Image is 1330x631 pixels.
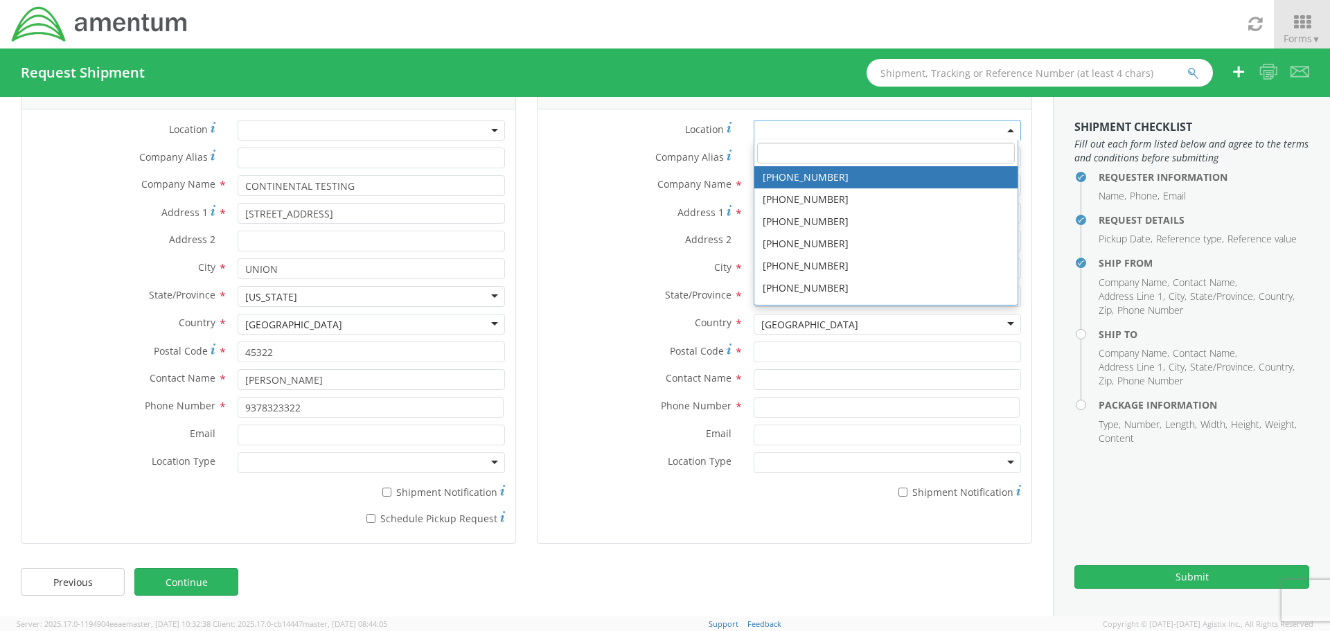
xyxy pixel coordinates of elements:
li: Zip [1099,303,1114,317]
li: Email [1163,189,1186,203]
a: Feedback [747,619,781,629]
input: Shipment Notification [898,488,907,497]
li: Contact Name [1173,346,1237,360]
div: [GEOGRAPHIC_DATA] [761,318,858,332]
span: ▼ [1312,33,1320,45]
span: Location [169,123,208,136]
li: Country [1259,360,1295,374]
img: dyn-intl-logo-049831509241104b2a82.png [10,5,189,44]
span: Email [190,427,215,440]
li: Length [1165,418,1197,432]
span: Phone Number [661,399,731,412]
span: Client: 2025.17.0-cb14447 [213,619,387,629]
h4: Request Details [1099,215,1309,225]
li: Address Line 1 [1099,360,1165,374]
span: Country [695,316,731,329]
li: Zip [1099,374,1114,388]
h4: Ship To [1099,329,1309,339]
li: [PHONE_NUMBER] [754,211,1018,233]
button: Submit [1074,565,1309,589]
li: [PHONE_NUMBER] [754,299,1018,321]
span: Phone Number [145,399,215,412]
li: Number [1124,418,1162,432]
span: State/Province [665,288,731,301]
li: Company Name [1099,346,1169,360]
li: City [1169,290,1187,303]
span: master, [DATE] 08:44:05 [303,619,387,629]
li: City [1169,360,1187,374]
h4: Request Shipment [21,65,145,80]
li: Reference value [1227,232,1297,246]
li: Contact Name [1173,276,1237,290]
h3: Shipment Checklist [1074,121,1309,134]
li: Phone [1130,189,1160,203]
span: Contact Name [150,371,215,384]
span: Location [685,123,724,136]
li: Address Line 1 [1099,290,1165,303]
li: Company Name [1099,276,1169,290]
div: [GEOGRAPHIC_DATA] [245,318,342,332]
span: Server: 2025.17.0-1194904eeae [17,619,211,629]
label: Shipment Notification [754,483,1021,499]
span: State/Province [149,288,215,301]
li: [PHONE_NUMBER] [754,255,1018,277]
li: Height [1231,418,1261,432]
li: [PHONE_NUMBER] [754,166,1018,188]
a: Continue [134,568,238,596]
li: Weight [1265,418,1297,432]
h4: Package Information [1099,400,1309,410]
li: Pickup Date [1099,232,1153,246]
h4: Requester Information [1099,172,1309,182]
span: Company Name [657,177,731,190]
span: Location Type [152,454,215,468]
li: Width [1200,418,1227,432]
label: Shipment Notification [238,483,505,499]
li: Phone Number [1117,303,1183,317]
span: Forms [1284,32,1320,45]
span: Company Alias [139,150,208,163]
span: Postal Code [670,344,724,357]
span: City [714,260,731,274]
li: [PHONE_NUMBER] [754,277,1018,299]
div: [US_STATE] [245,290,297,304]
span: Country [179,316,215,329]
li: [PHONE_NUMBER] [754,233,1018,255]
input: Shipment, Tracking or Reference Number (at least 4 chars) [867,59,1213,87]
label: Schedule Pickup Request [238,509,505,526]
input: Shipment Notification [382,488,391,497]
li: Reference type [1156,232,1224,246]
span: City [198,260,215,274]
li: Type [1099,418,1121,432]
span: Company Alias [655,150,724,163]
span: Location Type [668,454,731,468]
a: Support [709,619,738,629]
li: State/Province [1190,360,1255,374]
li: Phone Number [1117,374,1183,388]
span: Contact Name [666,371,731,384]
span: Fill out each form listed below and agree to the terms and conditions before submitting [1074,137,1309,165]
li: Name [1099,189,1126,203]
span: master, [DATE] 10:32:38 [126,619,211,629]
h4: Ship From [1099,258,1309,268]
span: Company Name [141,177,215,190]
span: Email [706,427,731,440]
li: State/Province [1190,290,1255,303]
input: Schedule Pickup Request [366,514,375,523]
li: Country [1259,290,1295,303]
span: Address 1 [161,206,208,219]
span: Address 2 [685,233,731,246]
span: Address 2 [169,233,215,246]
span: Address 1 [677,206,724,219]
span: Postal Code [154,344,208,357]
span: Copyright © [DATE]-[DATE] Agistix Inc., All Rights Reserved [1103,619,1313,630]
li: [PHONE_NUMBER] [754,188,1018,211]
a: Previous [21,568,125,596]
li: Content [1099,432,1134,445]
